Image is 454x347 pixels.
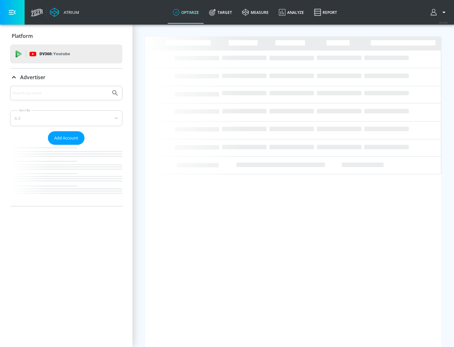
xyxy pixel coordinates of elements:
[10,27,122,45] div: Platform
[18,108,32,112] label: Sort By
[274,1,309,24] a: Analyze
[10,145,122,206] nav: list of Advertiser
[39,50,70,57] p: DV360:
[10,44,122,63] div: DV360: Youtube
[48,131,84,145] button: Add Account
[13,89,108,97] input: Search by name
[54,134,78,142] span: Add Account
[309,1,342,24] a: Report
[10,68,122,86] div: Advertiser
[61,9,79,15] div: Atrium
[10,86,122,206] div: Advertiser
[168,1,204,24] a: optimize
[204,1,237,24] a: Target
[10,110,122,126] div: A-Z
[12,32,33,39] p: Platform
[53,50,70,57] p: Youtube
[439,21,448,24] span: v 4.24.0
[237,1,274,24] a: measure
[50,8,79,17] a: Atrium
[20,74,45,81] p: Advertiser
